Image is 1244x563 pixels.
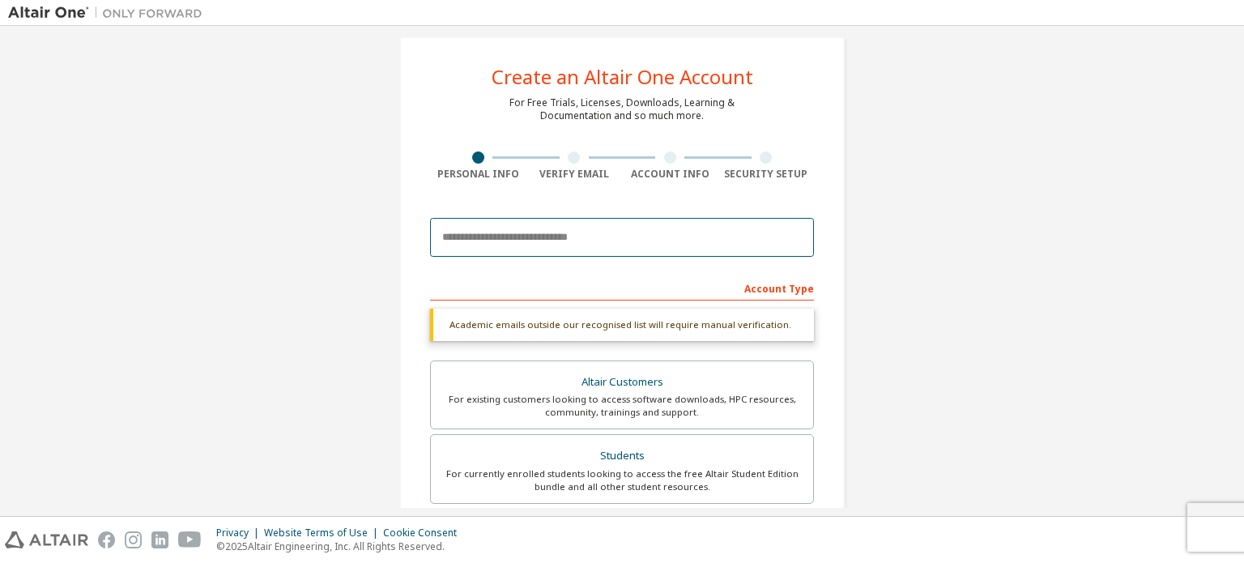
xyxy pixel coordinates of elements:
[178,531,202,548] img: youtube.svg
[492,67,753,87] div: Create an Altair One Account
[441,445,803,467] div: Students
[441,467,803,493] div: For currently enrolled students looking to access the free Altair Student Edition bundle and all ...
[383,527,466,540] div: Cookie Consent
[216,527,264,540] div: Privacy
[430,168,526,181] div: Personal Info
[622,168,718,181] div: Account Info
[430,309,814,341] div: Academic emails outside our recognised list will require manual verification.
[8,5,211,21] img: Altair One
[151,531,168,548] img: linkedin.svg
[216,540,466,553] p: © 2025 Altair Engineering, Inc. All Rights Reserved.
[509,96,735,122] div: For Free Trials, Licenses, Downloads, Learning & Documentation and so much more.
[264,527,383,540] div: Website Terms of Use
[125,531,142,548] img: instagram.svg
[441,371,803,394] div: Altair Customers
[430,275,814,301] div: Account Type
[526,168,623,181] div: Verify Email
[441,393,803,419] div: For existing customers looking to access software downloads, HPC resources, community, trainings ...
[718,168,815,181] div: Security Setup
[98,531,115,548] img: facebook.svg
[5,531,88,548] img: altair_logo.svg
